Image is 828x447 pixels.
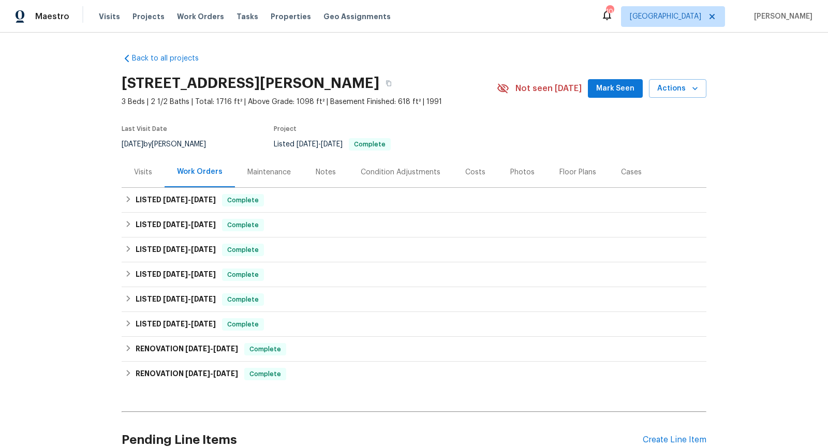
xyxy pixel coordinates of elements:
[136,219,216,231] h6: LISTED
[596,82,634,95] span: Mark Seen
[213,370,238,377] span: [DATE]
[559,167,596,177] div: Floor Plans
[163,271,188,278] span: [DATE]
[35,11,69,22] span: Maestro
[163,320,188,327] span: [DATE]
[185,345,238,352] span: -
[588,79,643,98] button: Mark Seen
[122,53,221,64] a: Back to all projects
[99,11,120,22] span: Visits
[122,213,706,237] div: LISTED [DATE]-[DATE]Complete
[163,295,216,303] span: -
[134,167,152,177] div: Visits
[630,11,701,22] span: [GEOGRAPHIC_DATA]
[606,6,613,17] div: 104
[236,13,258,20] span: Tasks
[247,167,291,177] div: Maintenance
[223,294,263,305] span: Complete
[163,271,216,278] span: -
[321,141,343,148] span: [DATE]
[122,97,497,107] span: 3 Beds | 2 1/2 Baths | Total: 1716 ft² | Above Grade: 1098 ft² | Basement Finished: 618 ft² | 1991
[191,196,216,203] span: [DATE]
[649,79,706,98] button: Actions
[750,11,812,22] span: [PERSON_NAME]
[163,246,216,253] span: -
[136,269,216,281] h6: LISTED
[177,11,224,22] span: Work Orders
[132,11,165,22] span: Projects
[163,295,188,303] span: [DATE]
[223,319,263,330] span: Complete
[323,11,391,22] span: Geo Assignments
[122,126,167,132] span: Last Visit Date
[621,167,642,177] div: Cases
[316,167,336,177] div: Notes
[379,74,398,93] button: Copy Address
[122,138,218,151] div: by [PERSON_NAME]
[122,262,706,287] div: LISTED [DATE]-[DATE]Complete
[122,287,706,312] div: LISTED [DATE]-[DATE]Complete
[361,167,440,177] div: Condition Adjustments
[510,167,535,177] div: Photos
[245,344,285,354] span: Complete
[515,83,582,94] span: Not seen [DATE]
[274,126,297,132] span: Project
[271,11,311,22] span: Properties
[122,237,706,262] div: LISTED [DATE]-[DATE]Complete
[465,167,485,177] div: Costs
[191,320,216,327] span: [DATE]
[136,194,216,206] h6: LISTED
[122,141,143,148] span: [DATE]
[185,370,238,377] span: -
[136,244,216,256] h6: LISTED
[223,195,263,205] span: Complete
[163,221,216,228] span: -
[191,271,216,278] span: [DATE]
[136,318,216,331] h6: LISTED
[223,220,263,230] span: Complete
[223,270,263,280] span: Complete
[185,345,210,352] span: [DATE]
[136,293,216,306] h6: LISTED
[163,196,188,203] span: [DATE]
[122,362,706,386] div: RENOVATION [DATE]-[DATE]Complete
[122,78,379,88] h2: [STREET_ADDRESS][PERSON_NAME]
[122,188,706,213] div: LISTED [DATE]-[DATE]Complete
[163,221,188,228] span: [DATE]
[191,295,216,303] span: [DATE]
[136,343,238,355] h6: RENOVATION
[122,337,706,362] div: RENOVATION [DATE]-[DATE]Complete
[163,320,216,327] span: -
[297,141,343,148] span: -
[223,245,263,255] span: Complete
[350,141,390,147] span: Complete
[274,141,391,148] span: Listed
[297,141,318,148] span: [DATE]
[177,167,223,177] div: Work Orders
[643,435,706,445] div: Create Line Item
[213,345,238,352] span: [DATE]
[185,370,210,377] span: [DATE]
[245,369,285,379] span: Complete
[163,196,216,203] span: -
[122,312,706,337] div: LISTED [DATE]-[DATE]Complete
[657,82,698,95] span: Actions
[191,246,216,253] span: [DATE]
[136,368,238,380] h6: RENOVATION
[163,246,188,253] span: [DATE]
[191,221,216,228] span: [DATE]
